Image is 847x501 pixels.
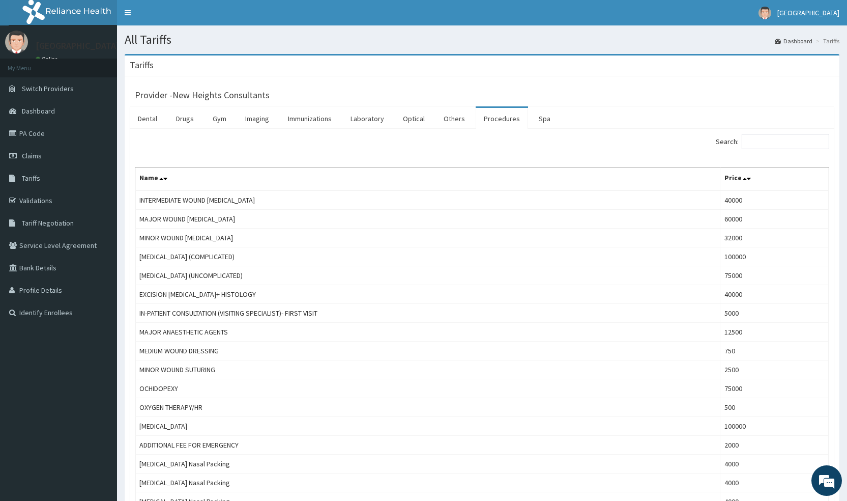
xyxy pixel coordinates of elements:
[813,37,839,45] li: Tariffs
[135,474,720,492] td: [MEDICAL_DATA] Nasal Packing
[342,108,392,129] a: Laboratory
[720,360,829,379] td: 2500
[720,474,829,492] td: 4000
[135,342,720,360] td: MEDIUM WOUND DRESSING
[135,168,720,191] th: Name
[720,266,829,285] td: 75000
[135,379,720,398] td: OCHIDOPEXY
[395,108,433,129] a: Optical
[720,229,829,247] td: 32000
[720,168,829,191] th: Price
[135,266,720,285] td: [MEDICAL_DATA] (UNCOMPLICATED)
[168,108,202,129] a: Drugs
[22,151,42,160] span: Claims
[135,398,720,417] td: OXYGEN THERAPY/HR
[135,323,720,342] td: MAJOR ANAESTHETIC AGENTS
[720,398,829,417] td: 500
[205,108,235,129] a: Gym
[777,8,839,17] span: [GEOGRAPHIC_DATA]
[716,134,829,149] label: Search:
[720,342,829,360] td: 750
[135,436,720,455] td: ADDITIONAL FEE FOR EMERGENCY
[720,417,829,436] td: 100000
[22,106,55,116] span: Dashboard
[36,41,120,50] p: [GEOGRAPHIC_DATA]
[125,33,839,46] h1: All Tariffs
[130,61,154,70] h3: Tariffs
[720,304,829,323] td: 5000
[135,91,270,100] h3: Provider - New Heights Consultants
[135,190,720,210] td: INTERMEDIATE WOUND [MEDICAL_DATA]
[22,84,74,93] span: Switch Providers
[758,7,771,19] img: User Image
[531,108,559,129] a: Spa
[720,323,829,342] td: 12500
[775,37,812,45] a: Dashboard
[135,417,720,436] td: [MEDICAL_DATA]
[135,285,720,304] td: EXCISION [MEDICAL_DATA]+ HISTOLOGY
[135,360,720,379] td: MINOR WOUND SUTURING
[435,108,473,129] a: Others
[135,210,720,229] td: MAJOR WOUND [MEDICAL_DATA]
[36,55,60,63] a: Online
[135,229,720,247] td: MINOR WOUND [MEDICAL_DATA]
[720,190,829,210] td: 40000
[5,31,28,53] img: User Image
[22,174,40,183] span: Tariffs
[720,285,829,304] td: 40000
[130,108,165,129] a: Dental
[720,379,829,398] td: 75000
[135,455,720,474] td: [MEDICAL_DATA] Nasal Packing
[22,218,74,228] span: Tariff Negotiation
[135,247,720,266] td: [MEDICAL_DATA] (COMPLICATED)
[237,108,277,129] a: Imaging
[476,108,528,129] a: Procedures
[720,455,829,474] td: 4000
[720,247,829,266] td: 100000
[720,210,829,229] td: 60000
[742,134,829,149] input: Search:
[135,304,720,323] td: IN-PATIENT CONSULTATION (VISITING SPECIALIST)- FIRST VISIT
[720,436,829,455] td: 2000
[280,108,340,129] a: Immunizations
